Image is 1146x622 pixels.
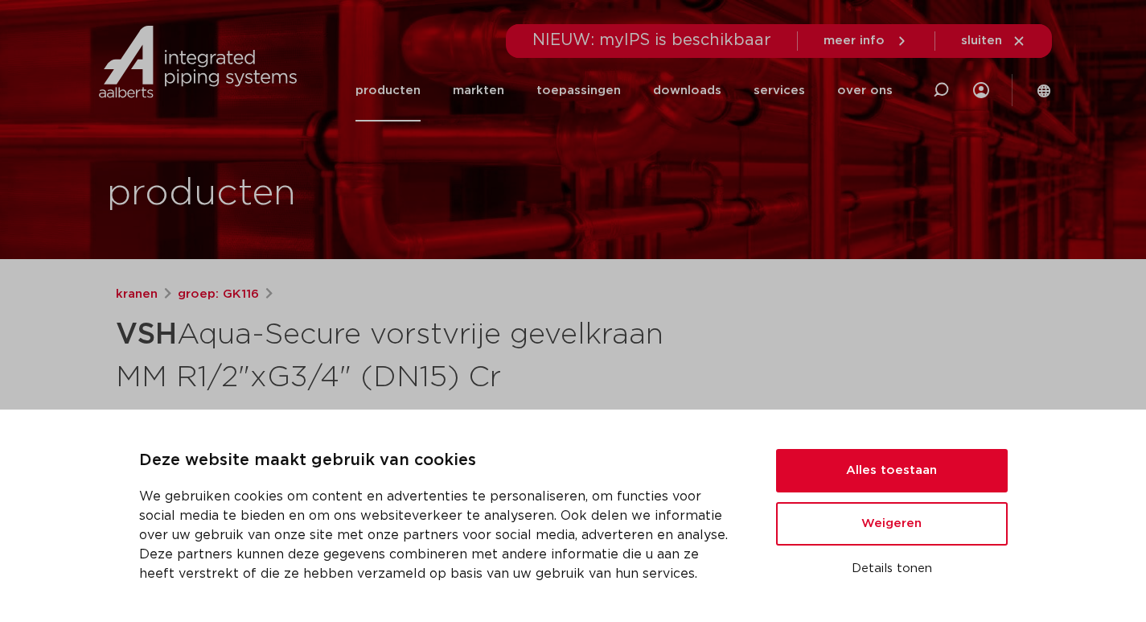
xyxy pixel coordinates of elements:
span: sluiten [961,35,1002,47]
h1: Aqua-Secure vorstvrije gevelkraan MM R1/2"xG3/4" (DN15) Cr [116,311,720,398]
button: Weigeren [776,502,1008,546]
button: Alles toestaan [776,449,1008,492]
a: toepassingen [536,60,621,122]
a: sluiten [961,34,1026,48]
nav: Menu [355,60,893,122]
p: Deze website maakt gebruik van cookies [139,448,737,474]
a: downloads [653,60,721,122]
span: meer info [824,35,885,47]
a: meer info [824,34,909,48]
a: kranen [116,285,158,304]
button: Details tonen [776,555,1008,583]
p: We gebruiken cookies om content en advertenties te personaliseren, om functies voor social media ... [139,487,737,583]
h1: producten [107,168,296,220]
a: services [754,60,805,122]
a: producten [355,60,421,122]
span: NIEUW: myIPS is beschikbaar [532,32,771,48]
strong: VSH [116,320,177,349]
a: markten [453,60,504,122]
a: groep: GK116 [178,285,259,304]
a: over ons [837,60,893,122]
